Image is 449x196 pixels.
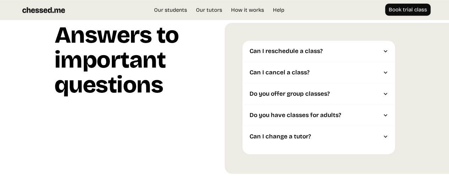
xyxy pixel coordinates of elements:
[385,4,431,16] a: Book trial class
[54,23,225,103] h1: Answers to important questions
[242,41,395,62] div: Can I reschedule a class?
[250,112,381,119] div: Do you have classes for adults?
[250,48,381,55] div: Can I reschedule a class?
[150,6,191,14] a: Our students
[242,105,395,126] div: Do you have classes for adults?
[192,6,226,14] a: Our tutors
[242,83,395,105] div: Do you offer group classes?
[269,6,288,14] a: Help
[250,133,381,140] div: Can I change a tutor?
[228,6,268,14] a: How it works
[250,69,381,76] div: Can I cancel a class?
[242,126,395,147] div: Can I change a tutor?
[250,90,381,97] div: Do you offer group classes?
[242,62,395,83] div: Can I cancel a class?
